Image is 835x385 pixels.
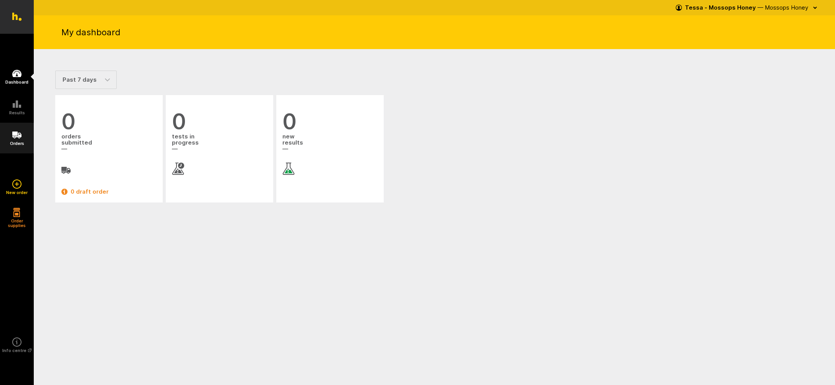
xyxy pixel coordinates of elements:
button: Tessa - Mossops Honey — Mossops Honey [676,2,820,14]
h5: Info centre [2,348,31,353]
span: tests in progress [172,133,267,153]
h1: My dashboard [61,26,120,38]
span: 0 [282,110,378,133]
h5: Dashboard [5,80,28,84]
span: — Mossops Honey [757,4,808,11]
a: 0 tests inprogress [172,110,267,175]
h5: Order supplies [5,219,28,228]
span: 0 [61,110,157,133]
a: 0 draft order [61,187,157,196]
a: 0 orderssubmitted [61,110,157,175]
h5: Orders [10,141,24,146]
a: 0 newresults [282,110,378,175]
h5: New order [6,190,28,195]
span: 0 [172,110,267,133]
strong: Tessa - Mossops Honey [685,4,756,11]
span: orders submitted [61,133,157,153]
h5: Results [9,110,25,115]
span: new results [282,133,378,153]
